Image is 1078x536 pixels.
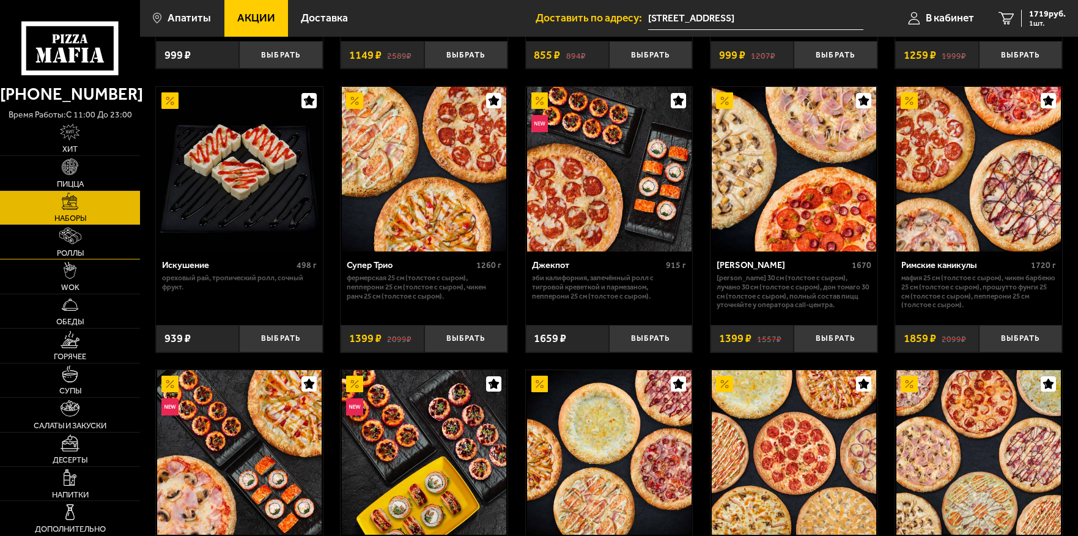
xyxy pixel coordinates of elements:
img: Акционный [901,92,918,110]
div: Супер Трио [347,260,473,271]
button: Выбрать [239,41,322,69]
s: 2099 ₽ [942,333,966,344]
button: Выбрать [794,41,877,69]
span: 1859 ₽ [904,333,936,344]
a: АкционныйРимские каникулы [895,87,1062,251]
button: Выбрать [424,41,508,69]
a: АкционныйИскушение [156,87,323,251]
span: Супы [59,387,81,395]
input: Ваш адрес доставки [648,7,864,30]
img: Новинка [531,115,548,132]
p: Фермерская 25 см (толстое с сыром), Пепперони 25 см (толстое с сыром), Чикен Ранч 25 см (толстое ... [347,274,501,300]
s: 894 ₽ [566,50,586,61]
a: АкционныйНовинкаВсё включено [156,370,323,535]
button: Выбрать [979,41,1062,69]
span: Доставка [301,13,348,24]
p: [PERSON_NAME] 30 см (толстое с сыром), Лучано 30 см (толстое с сыром), Дон Томаго 30 см (толстое ... [717,274,871,310]
span: 1659 ₽ [534,333,566,344]
s: 1207 ₽ [751,50,775,61]
span: Акции [237,13,275,24]
a: АкционныйГранд Фамилиа [526,370,693,535]
img: Новинка [346,398,363,415]
span: WOK [61,283,79,291]
a: АкционныйСупер Трио [341,87,508,251]
img: Корпоративный (8 пицц 30 см) [896,370,1061,535]
span: 939 ₽ [164,333,191,344]
button: Выбрать [794,325,877,352]
img: Гранд Фамилиа [527,370,692,535]
a: АкционныйХет Трик [711,87,877,251]
a: АкционныйОфисный (7 пицц 30 см) [711,370,877,535]
p: Ореховый рай, Тропический ролл, Сочный фрукт. [162,274,317,291]
span: 1720 г [1031,260,1056,270]
button: Выбрать [424,325,508,352]
img: Акционный [346,92,363,110]
img: Акционный [531,92,548,110]
span: 1260 г [476,260,501,270]
span: В кабинет [926,13,974,24]
a: АкционныйКорпоративный (8 пицц 30 см) [895,370,1062,535]
img: Акционный [161,376,179,393]
div: [PERSON_NAME] [717,260,849,271]
span: 999 ₽ [164,50,191,61]
span: Обеды [56,318,84,326]
span: 1399 ₽ [349,333,382,344]
s: 1999 ₽ [942,50,966,61]
span: Апатиты [168,13,211,24]
span: 498 г [297,260,317,270]
img: Супер Трио [342,87,506,251]
p: Эби Калифорния, Запечённый ролл с тигровой креветкой и пармезаном, Пепперони 25 см (толстое с сыр... [532,274,687,300]
span: 1259 ₽ [904,50,936,61]
button: Выбрать [979,325,1062,352]
img: Искушение [157,87,322,251]
div: Римские каникулы [901,260,1028,271]
span: 1670 [852,260,871,270]
span: 1719 руб. [1029,10,1066,18]
img: Акционный [716,92,733,110]
img: Хет Трик [712,87,876,251]
span: Мурманская область, Промышленная улица, 2 [648,7,864,30]
span: 1399 ₽ [719,333,751,344]
button: Выбрать [239,325,322,352]
s: 1557 ₽ [757,333,781,344]
span: Хит [62,145,78,153]
p: Мафия 25 см (толстое с сыром), Чикен Барбекю 25 см (толстое с сыром), Прошутто Фунги 25 см (толст... [901,274,1056,310]
img: Акционный [531,376,548,393]
span: Напитки [52,491,89,499]
img: Акционный [346,376,363,393]
button: Выбрать [609,41,692,69]
span: Пицца [57,180,84,188]
a: АкционныйНовинкаДжекпот [526,87,693,251]
img: Акционный [901,376,918,393]
img: Джекпот [527,87,692,251]
span: 1149 ₽ [349,50,382,61]
span: 915 г [666,260,686,270]
span: 999 ₽ [719,50,745,61]
span: Наборы [54,214,86,222]
s: 2589 ₽ [387,50,412,61]
img: Римские каникулы [896,87,1061,251]
span: 1 шт. [1029,20,1066,27]
span: Роллы [57,249,84,257]
button: Выбрать [609,325,692,352]
div: Искушение [162,260,293,271]
span: 855 ₽ [534,50,560,61]
a: АкционныйНовинкаХот трио [341,370,508,535]
img: Хот трио [342,370,506,535]
img: Акционный [161,92,179,110]
img: Всё включено [157,370,322,535]
img: Офисный (7 пицц 30 см) [712,370,876,535]
span: Десерты [53,456,87,464]
img: Новинка [161,398,179,415]
span: Салаты и закуски [34,422,106,430]
s: 2099 ₽ [387,333,412,344]
span: Горячее [54,352,86,360]
span: Дополнительно [35,525,106,533]
span: Доставить по адресу: [536,13,648,24]
div: Джекпот [532,260,663,271]
img: Акционный [716,376,733,393]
